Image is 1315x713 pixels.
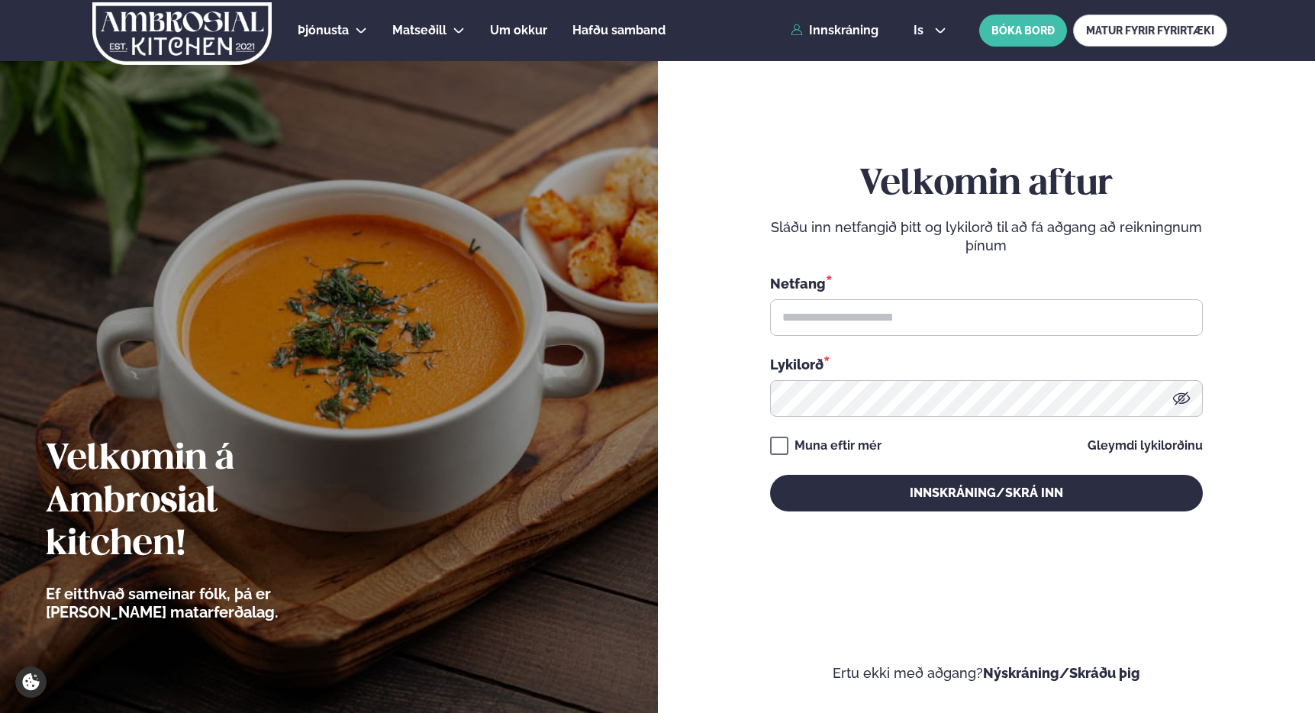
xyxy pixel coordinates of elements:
h2: Velkomin á Ambrosial kitchen! [46,438,363,566]
img: logo [91,2,273,65]
div: Netfang [770,273,1203,293]
a: Gleymdi lykilorðinu [1088,440,1203,452]
a: Þjónusta [298,21,349,40]
p: Ertu ekki með aðgang? [704,664,1270,682]
span: is [914,24,928,37]
a: Cookie settings [15,666,47,698]
span: Hafðu samband [572,23,666,37]
a: Matseðill [392,21,446,40]
div: Lykilorð [770,354,1203,374]
span: Matseðill [392,23,446,37]
h2: Velkomin aftur [770,163,1203,206]
a: Hafðu samband [572,21,666,40]
a: Innskráning [791,24,878,37]
p: Ef eitthvað sameinar fólk, þá er [PERSON_NAME] matarferðalag. [46,585,363,621]
button: BÓKA BORÐ [979,15,1067,47]
button: Innskráning/Skrá inn [770,475,1203,511]
span: Um okkur [490,23,547,37]
a: Nýskráning/Skráðu þig [983,665,1140,681]
a: MATUR FYRIR FYRIRTÆKI [1073,15,1227,47]
a: Um okkur [490,21,547,40]
p: Sláðu inn netfangið þitt og lykilorð til að fá aðgang að reikningnum þínum [770,218,1203,255]
span: Þjónusta [298,23,349,37]
button: is [901,24,959,37]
